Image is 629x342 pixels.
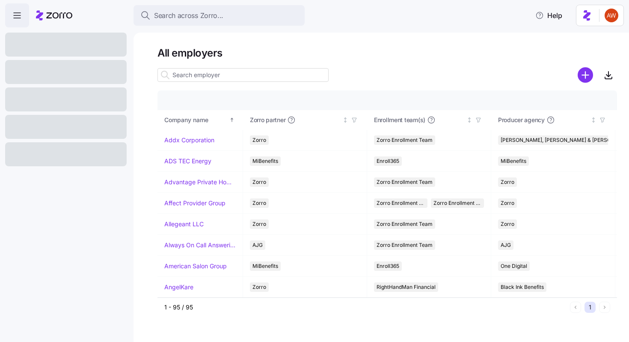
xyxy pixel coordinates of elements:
[377,135,433,145] span: Zorro Enrollment Team
[535,10,562,21] span: Help
[157,68,329,82] input: Search employer
[252,135,266,145] span: Zorro
[578,67,593,83] svg: add icon
[584,302,596,313] button: 1
[164,241,236,249] a: Always On Call Answering Service
[164,136,214,144] a: Addx Corporation
[377,198,425,208] span: Zorro Enrollment Team
[498,116,545,124] span: Producer agency
[570,302,581,313] button: Previous page
[433,198,482,208] span: Zorro Enrollment Experts
[367,110,491,130] th: Enrollment team(s)Not sorted
[164,157,211,165] a: ADS TEC Energy
[501,177,514,187] span: Zorro
[252,156,278,166] span: MiBenefits
[501,198,514,208] span: Zorro
[164,303,567,312] div: 1 - 95 / 95
[374,116,425,124] span: Enrollment team(s)
[528,7,569,24] button: Help
[377,177,433,187] span: Zorro Enrollment Team
[377,261,399,271] span: Enroll365
[342,117,348,123] div: Not sorted
[157,46,617,60] h1: All employers
[164,115,228,125] div: Company name
[164,220,204,228] a: Allegeant LLC
[599,302,610,313] button: Next page
[501,282,544,292] span: Black Ink Benefits
[252,240,263,250] span: AJG
[377,156,399,166] span: Enroll365
[164,178,236,186] a: Advantage Private Home Care
[377,240,433,250] span: Zorro Enrollment Team
[229,117,235,123] div: Sorted ascending
[164,283,193,291] a: AngelKare
[154,10,223,21] span: Search across Zorro...
[590,117,596,123] div: Not sorted
[491,110,615,130] th: Producer agencyNot sorted
[377,219,433,229] span: Zorro Enrollment Team
[157,110,243,130] th: Company nameSorted ascending
[605,9,618,22] img: 3c671664b44671044fa8929adf5007c6
[501,261,527,271] span: One Digital
[377,282,436,292] span: RightHandMan Financial
[164,262,227,270] a: American Salon Group
[501,219,514,229] span: Zorro
[243,110,367,130] th: Zorro partnerNot sorted
[252,198,266,208] span: Zorro
[466,117,472,123] div: Not sorted
[250,116,285,124] span: Zorro partner
[252,261,278,271] span: MiBenefits
[501,156,526,166] span: MiBenefits
[252,282,266,292] span: Zorro
[134,5,305,26] button: Search across Zorro...
[252,219,266,229] span: Zorro
[164,199,225,207] a: Affect Provider Group
[252,177,266,187] span: Zorro
[501,240,511,250] span: AJG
